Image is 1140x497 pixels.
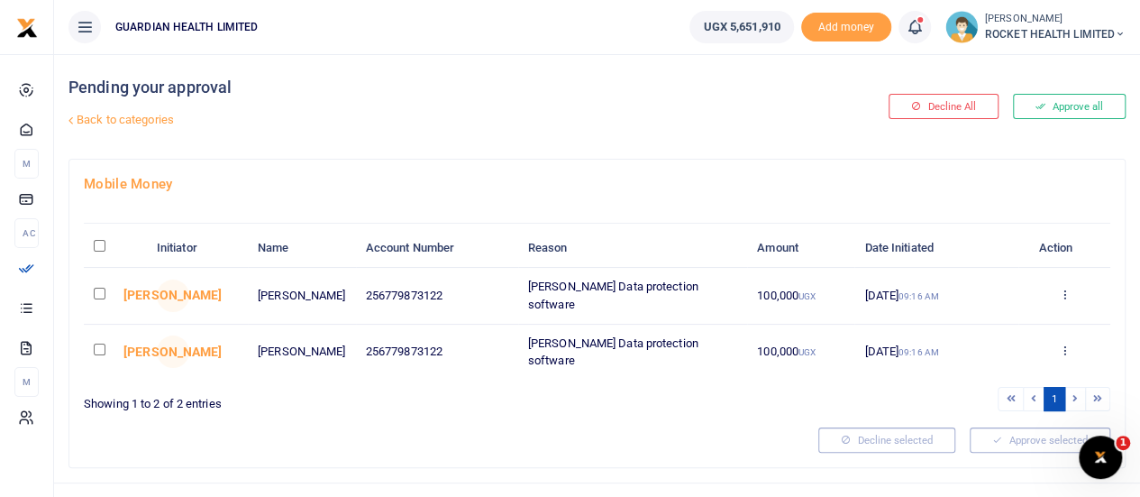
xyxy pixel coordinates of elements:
[854,229,1017,268] th: Date Initiated: activate to sort column ascending
[945,11,1126,43] a: profile-user [PERSON_NAME] ROCKET HEALTH LIMITED
[898,291,939,301] small: 09:16 AM
[84,385,590,413] div: Showing 1 to 2 of 2 entries
[518,268,747,324] td: [PERSON_NAME] Data protection software
[682,11,800,43] li: Wallet ballance
[854,268,1017,324] td: [DATE]
[518,325,747,380] td: [PERSON_NAME] Data protection software
[985,12,1126,27] small: [PERSON_NAME]
[84,229,147,268] th: : activate to sort column descending
[157,280,189,312] span: Jessica Asemo
[801,19,891,32] a: Add money
[1116,436,1130,450] span: 1
[68,78,769,97] h4: Pending your approval
[985,26,1126,42] span: ROCKET HEALTH LIMITED
[798,291,816,301] small: UGX
[248,325,356,380] td: [PERSON_NAME]
[1044,387,1065,411] a: 1
[14,218,39,248] li: Ac
[801,13,891,42] span: Add money
[747,268,854,324] td: 100,000
[1079,436,1122,479] iframe: Intercom live chat
[14,149,39,179] li: M
[798,347,816,357] small: UGX
[747,325,854,380] td: 100,000
[16,17,38,39] img: logo-small
[108,19,265,35] span: GUARDIAN HEALTH LIMITED
[356,229,518,268] th: Account Number: activate to sort column ascending
[157,336,189,368] span: Jessica Asemo
[14,367,39,397] li: M
[248,229,356,268] th: Name: activate to sort column ascending
[703,18,780,36] span: UGX 5,651,910
[1013,94,1126,119] button: Approve all
[889,94,999,119] button: Decline All
[747,229,854,268] th: Amount: activate to sort column ascending
[518,229,747,268] th: Reason: activate to sort column ascending
[689,11,793,43] a: UGX 5,651,910
[1018,229,1110,268] th: Action: activate to sort column ascending
[945,11,978,43] img: profile-user
[147,229,248,268] th: Initiator: activate to sort column ascending
[64,105,769,135] a: Back to categories
[356,325,518,380] td: 256779873122
[248,268,356,324] td: [PERSON_NAME]
[898,347,939,357] small: 09:16 AM
[854,325,1017,380] td: [DATE]
[356,268,518,324] td: 256779873122
[16,20,38,33] a: logo-small logo-large logo-large
[84,174,1110,194] h4: Mobile Money
[801,13,891,42] li: Toup your wallet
